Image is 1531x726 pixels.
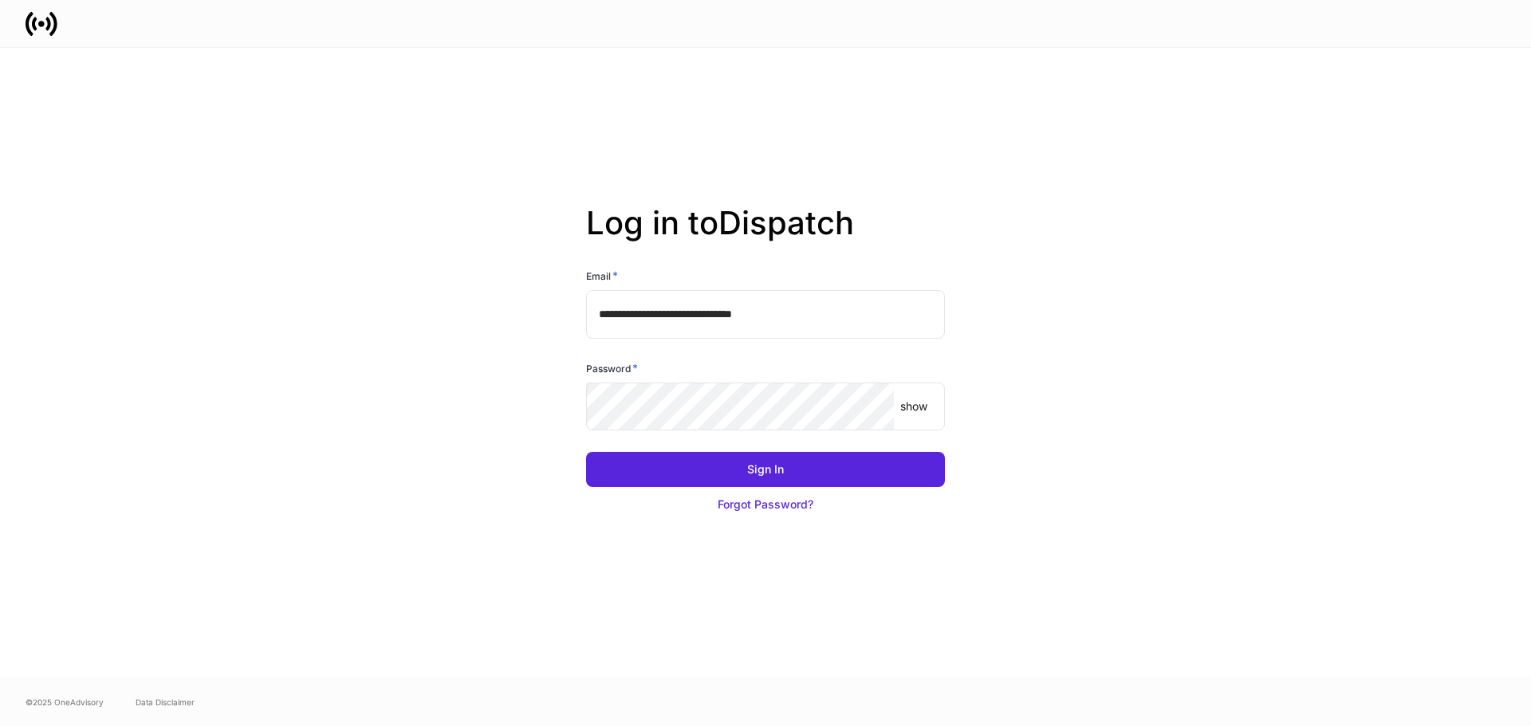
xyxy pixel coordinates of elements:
span: © 2025 OneAdvisory [26,696,104,708]
button: Forgot Password? [586,487,945,522]
p: show [900,398,927,414]
button: Sign In [586,452,945,487]
div: Forgot Password? [718,496,813,512]
h6: Password [586,360,638,376]
a: Data Disclaimer [136,696,195,708]
h6: Email [586,268,618,284]
h2: Log in to Dispatch [586,204,945,268]
div: Sign In [747,461,784,477]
